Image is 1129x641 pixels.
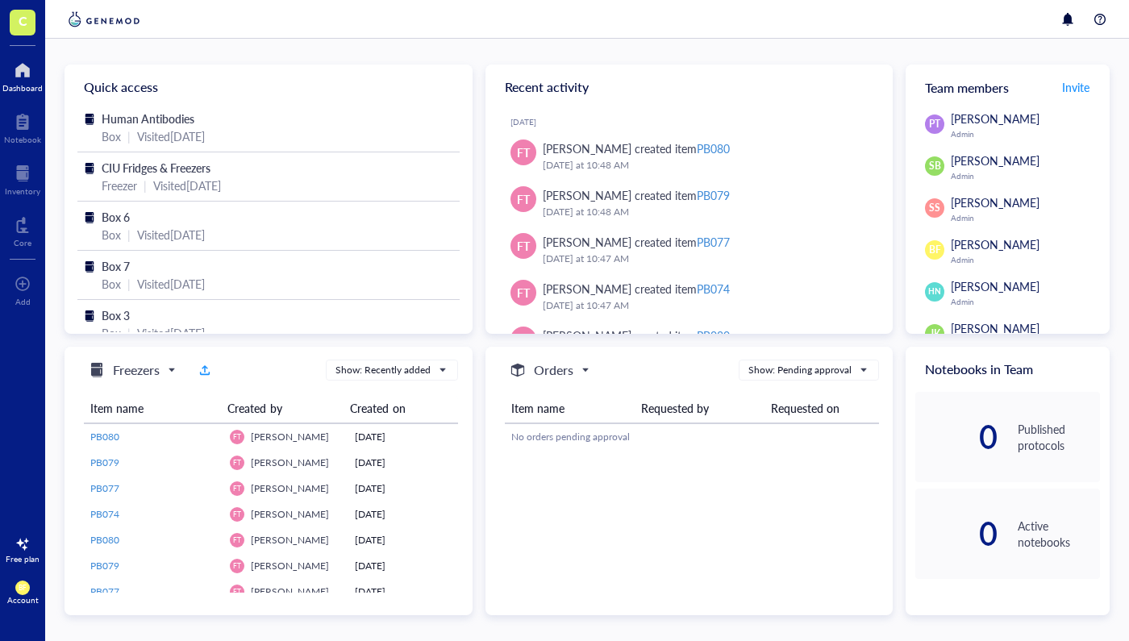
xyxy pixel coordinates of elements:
span: C [19,10,27,31]
div: Free plan [6,554,40,564]
th: Item name [505,393,635,423]
span: FT [233,536,241,544]
a: Core [14,212,31,248]
span: [PERSON_NAME] [951,194,1039,210]
span: PB079 [90,456,119,469]
div: Admin [951,255,1100,264]
span: Human Antibodies [102,110,194,127]
div: PB074 [697,281,730,297]
span: PB080 [90,533,119,547]
div: [PERSON_NAME] created item [543,186,730,204]
span: [PERSON_NAME] [251,430,329,443]
div: [DATE] [355,533,452,547]
div: | [127,226,131,243]
div: Visited [DATE] [137,324,205,342]
span: PB079 [90,559,119,572]
a: PB074 [90,507,217,522]
a: PB079 [90,559,217,573]
div: Show: Recently added [335,363,431,377]
span: FT [233,485,241,493]
span: PT [929,117,940,131]
span: FT [517,190,530,208]
span: FT [233,459,241,467]
span: [PERSON_NAME] [951,110,1039,127]
a: PB077 [90,481,217,496]
th: Requested by [635,393,764,423]
div: [DATE] at 10:48 AM [543,157,868,173]
span: PB077 [90,481,119,495]
div: Account [7,595,39,605]
div: Quick access [65,65,473,110]
a: PB077 [90,585,217,599]
span: SS [929,201,940,215]
a: PB079 [90,456,217,470]
span: FT [517,237,530,255]
span: CIU Fridges & Freezers [102,160,210,176]
div: Core [14,238,31,248]
div: | [144,177,147,194]
div: Published protocols [1018,421,1100,453]
button: Invite [1061,74,1090,100]
span: [PERSON_NAME] [251,481,329,495]
span: Invite [1062,79,1089,95]
div: Visited [DATE] [137,226,205,243]
span: HN [929,285,941,298]
div: [DATE] [355,430,452,444]
div: PB077 [697,234,730,250]
span: FT [233,562,241,570]
span: Box 3 [102,307,130,323]
span: Box 7 [102,258,130,274]
span: [PERSON_NAME] [951,320,1039,336]
div: Admin [951,213,1100,223]
div: Box [102,275,121,293]
div: 0 [915,521,998,547]
span: FT [233,588,241,596]
a: PB080 [90,533,217,547]
span: PB077 [90,585,119,598]
div: Recent activity [485,65,894,110]
div: Box [102,324,121,342]
th: Created by [221,393,344,423]
a: PB080 [90,430,217,444]
div: Dashboard [2,83,43,93]
div: [DATE] at 10:47 AM [543,298,868,314]
div: [DATE] [510,117,881,127]
div: Inventory [5,186,40,196]
div: Admin [951,129,1100,139]
span: FT [233,433,241,441]
a: FT[PERSON_NAME] created itemPB079[DATE] at 10:48 AM [498,180,881,227]
a: FT[PERSON_NAME] created itemPB074[DATE] at 10:47 AM [498,273,881,320]
div: | [127,127,131,145]
span: JK [930,327,940,341]
span: FT [233,510,241,518]
h5: Orders [534,360,573,380]
span: [PERSON_NAME] [251,507,329,521]
div: Visited [DATE] [153,177,221,194]
div: 0 [915,424,998,450]
div: Admin [951,297,1100,306]
th: Requested on [764,393,879,423]
span: FT [517,284,530,302]
div: Notebook [4,135,41,144]
a: Notebook [4,109,41,144]
span: FT [517,144,530,161]
div: Visited [DATE] [137,127,205,145]
span: [PERSON_NAME] [951,152,1039,169]
div: [DATE] [355,585,452,599]
div: Visited [DATE] [137,275,205,293]
a: FT[PERSON_NAME] created itemPB080[DATE] at 10:48 AM [498,133,881,180]
span: [PERSON_NAME] [251,533,329,547]
div: Box [102,226,121,243]
th: Item name [84,393,221,423]
span: PB080 [90,430,119,443]
div: | [127,275,131,293]
a: Inventory [5,160,40,196]
div: [PERSON_NAME] created item [543,280,730,298]
div: Box [102,127,121,145]
div: PB079 [697,187,730,203]
span: [PERSON_NAME] [951,278,1039,294]
div: Show: Pending approval [748,363,852,377]
span: PB074 [90,507,119,521]
span: Box 6 [102,209,130,225]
